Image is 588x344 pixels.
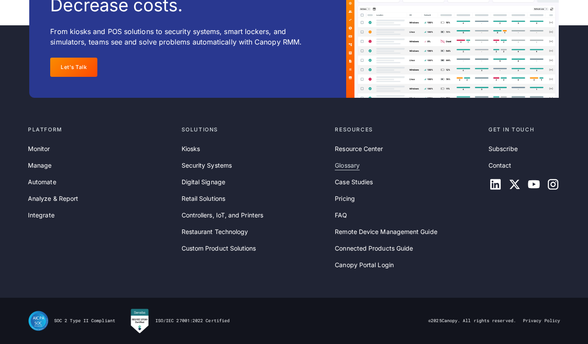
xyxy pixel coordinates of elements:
[28,126,175,134] div: Platform
[428,318,516,324] div: © Canopy. All rights reserved.
[335,126,481,134] div: Resources
[523,318,560,324] a: Privacy Policy
[182,161,232,170] a: Security Systems
[182,177,225,187] a: Digital Signage
[54,318,115,324] div: SOC 2 Type II Compliant
[335,194,355,203] a: Pricing
[50,26,303,47] p: From kiosks and POS solutions to security systems, smart lockers, and simulators, teams see and s...
[488,144,518,154] a: Subscribe
[28,194,78,203] a: Analyze & Report
[431,318,441,323] span: 2025
[335,177,373,187] a: Case Studies
[182,244,256,253] a: Custom Product Solutions
[335,161,360,170] a: Glossary
[182,227,248,237] a: Restaurant Technology
[182,126,328,134] div: Solutions
[50,58,97,77] a: Let's Talk
[182,144,200,154] a: Kiosks
[155,318,230,324] div: ISO/IEC 27001:2022 Certified
[335,227,437,237] a: Remote Device Management Guide
[335,260,394,270] a: Canopy Portal Login
[28,210,55,220] a: Integrate
[28,161,52,170] a: Manage
[28,144,50,154] a: Monitor
[335,210,347,220] a: FAQ
[335,244,413,253] a: Connected Products Guide
[129,308,150,334] img: Canopy RMM is Sensiba Certified for ISO/IEC
[28,310,49,331] img: SOC II Type II Compliance Certification for Canopy Remote Device Management
[28,177,56,187] a: Automate
[488,126,560,134] div: Get in touch
[182,210,263,220] a: Controllers, IoT, and Printers
[488,161,512,170] a: Contact
[335,144,383,154] a: Resource Center
[182,194,225,203] a: Retail Solutions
